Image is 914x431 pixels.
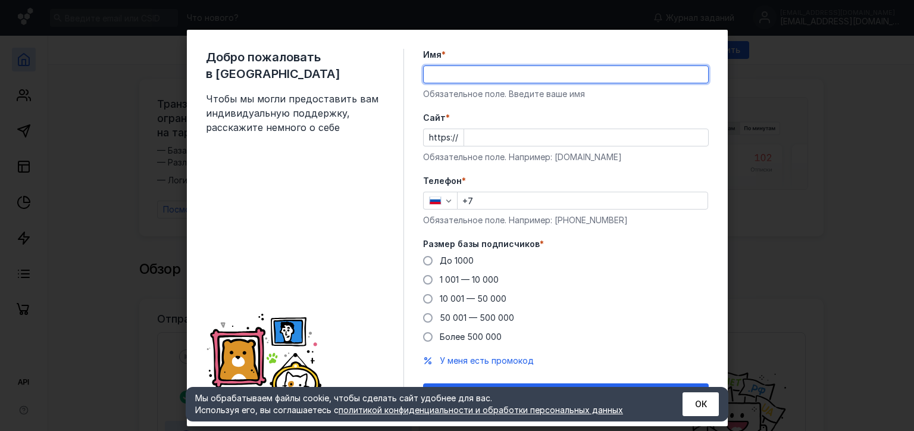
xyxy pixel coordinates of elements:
a: политикой конфиденциальности и обработки персональных данных [339,405,623,415]
span: Имя [423,49,442,61]
span: Добро пожаловать в [GEOGRAPHIC_DATA] [206,49,384,82]
button: У меня есть промокод [440,355,534,367]
span: 10 001 — 50 000 [440,293,506,304]
div: Обязательное поле. Например: [DOMAIN_NAME] [423,151,709,163]
span: 1 001 — 10 000 [440,274,499,285]
div: Мы обрабатываем файлы cookie, чтобы сделать сайт удобнее для вас. Используя его, вы соглашаетесь c [195,392,653,416]
span: Чтобы мы могли предоставить вам индивидуальную поддержку, расскажите немного о себе [206,92,384,135]
div: Обязательное поле. Введите ваше имя [423,88,709,100]
span: 50 001 — 500 000 [440,313,514,323]
span: Размер базы подписчиков [423,238,540,250]
span: Cайт [423,112,446,124]
button: Отправить [423,383,709,407]
span: До 1000 [440,255,474,266]
button: ОК [683,392,719,416]
span: Телефон [423,175,462,187]
div: Обязательное поле. Например: [PHONE_NUMBER] [423,214,709,226]
span: Более 500 000 [440,332,502,342]
span: У меня есть промокод [440,355,534,366]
